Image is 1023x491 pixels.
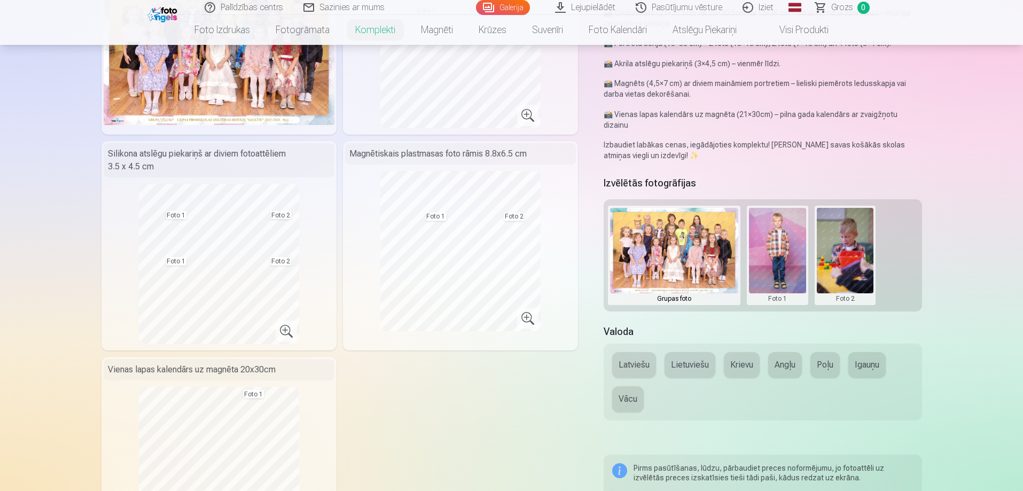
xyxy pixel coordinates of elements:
[182,15,263,45] a: Foto izdrukas
[848,352,886,378] button: Igauņu
[604,324,922,339] h5: Valoda
[466,15,519,45] a: Krūzes
[604,78,922,99] p: 📸 Magnēts (4,5×7 cm) ar diviem maināmiem portretiem – lieliski piemērots ledusskapja vai darba vi...
[147,4,180,22] img: /fa1
[604,58,922,69] p: 📸 Akrila atslēgu piekariņš (3×4,5 cm) – vienmēr līdzi.
[576,15,660,45] a: Foto kalendāri
[810,352,840,378] button: Poļu
[724,352,760,378] button: Krievu
[610,293,738,304] div: Grupas foto
[104,143,334,177] div: Silikona atslēgu piekariņš ar diviem fotoattēliem 3.5 x 4.5 cm
[104,359,334,380] div: Vienas lapas kalendārs uz magnēta 20x30cm
[604,176,696,191] h5: Izvēlētās fotogrāfijas
[749,15,841,45] a: Visi produkti
[519,15,576,45] a: Suvenīri
[604,139,922,161] p: Izbaudiet labākas cenas, iegādājoties komplektu! [PERSON_NAME] savas košākās skolas atmiņas viegl...
[408,15,466,45] a: Magnēti
[604,109,922,130] p: 📸 Vienas lapas kalendārs uz magnēta (21×30cm) – pilna gada kalendārs ar zvaigžņotu dizainu
[263,15,342,45] a: Fotogrāmata
[342,15,408,45] a: Komplekti
[345,143,576,165] div: Magnētiskais plastmasas foto rāmis 8.8x6.5 cm
[660,15,749,45] a: Atslēgu piekariņi
[768,352,802,378] button: Angļu
[612,352,656,378] button: Latviešu
[665,352,715,378] button: Lietuviešu
[612,386,644,412] button: Vācu
[831,1,853,14] span: Grozs
[857,2,870,14] span: 0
